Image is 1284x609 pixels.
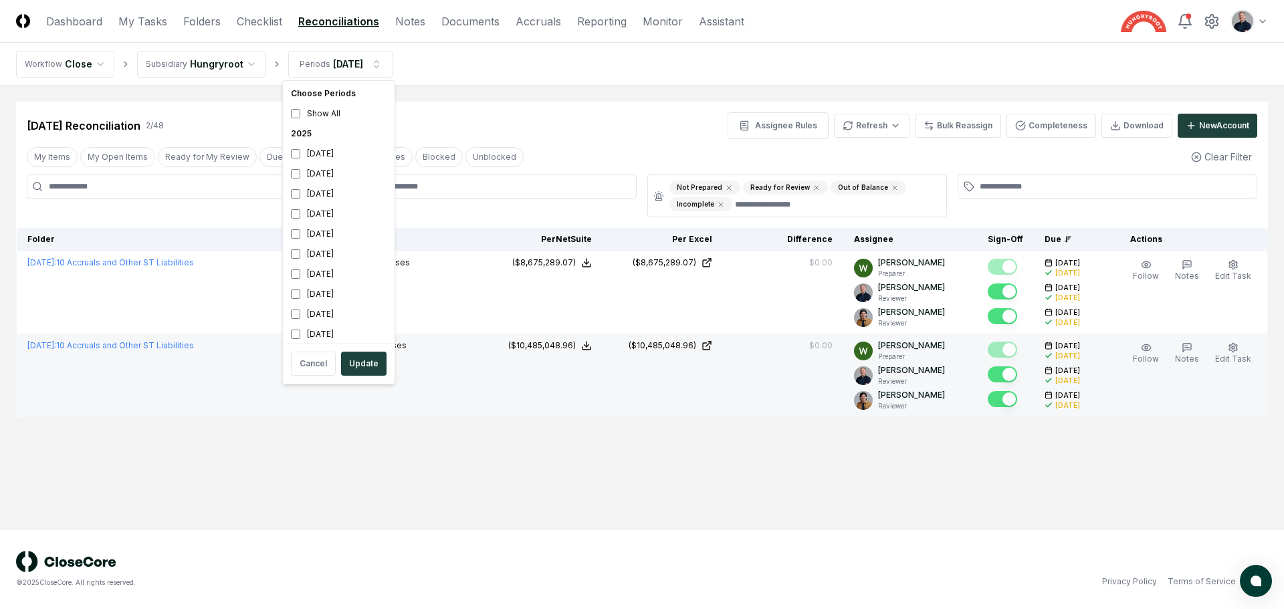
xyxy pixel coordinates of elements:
[286,84,392,104] div: Choose Periods
[286,224,392,244] div: [DATE]
[286,204,392,224] div: [DATE]
[286,124,392,144] div: 2025
[286,244,392,264] div: [DATE]
[291,352,336,376] button: Cancel
[286,284,392,304] div: [DATE]
[286,104,392,124] div: Show All
[286,184,392,204] div: [DATE]
[286,304,392,324] div: [DATE]
[286,264,392,284] div: [DATE]
[286,144,392,164] div: [DATE]
[286,164,392,184] div: [DATE]
[286,324,392,344] div: [DATE]
[341,352,387,376] button: Update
